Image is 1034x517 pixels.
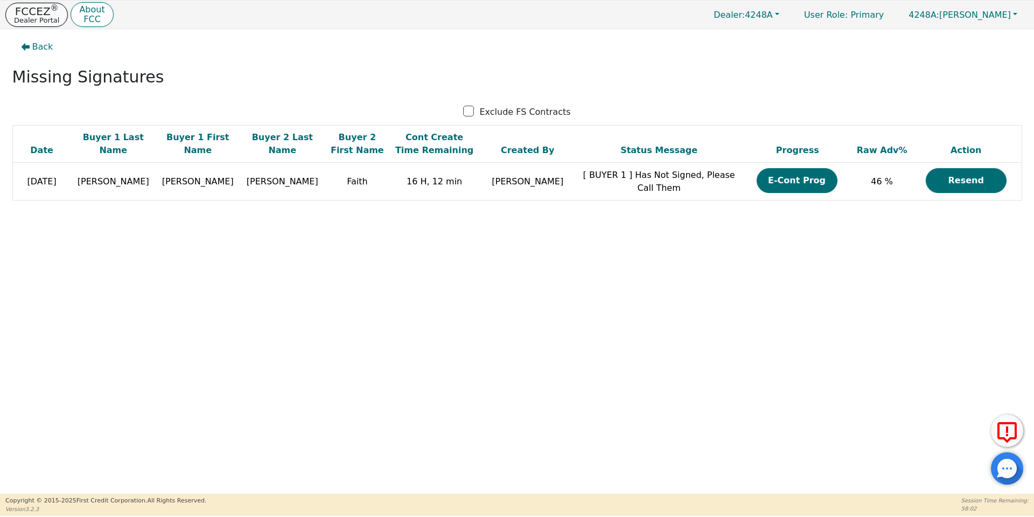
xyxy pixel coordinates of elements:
button: 4248A:[PERSON_NAME] [897,6,1029,23]
div: Created By [481,144,574,157]
p: 58:02 [961,505,1029,513]
div: Raw Adv% [856,144,908,157]
span: Cont Create Time Remaining [395,132,473,155]
div: Progress [744,144,850,157]
p: About [79,5,104,14]
div: Buyer 1 First Name [158,131,237,157]
span: Faith [347,176,367,187]
td: 16 H, 12 min [390,163,479,201]
p: Exclude FS Contracts [479,106,570,119]
td: [ BUYER 1 ] Has Not Signed, Please Call Them [576,163,742,201]
p: FCC [79,15,104,24]
div: Buyer 2 Last Name [243,131,322,157]
div: Status Message [579,144,739,157]
p: Version 3.2.3 [5,505,206,513]
a: User Role: Primary [793,4,895,25]
button: Back [12,35,62,59]
span: 4248A [714,10,773,20]
span: Back [32,40,53,53]
span: Action [951,145,981,155]
td: [PERSON_NAME] [479,163,576,201]
h2: Missing Signatures [12,67,1022,87]
div: Buyer 2 First Name [327,131,387,157]
span: [PERSON_NAME] [909,10,1011,20]
span: Dealer: [714,10,745,20]
button: AboutFCC [71,2,113,27]
p: FCCEZ [14,6,59,17]
button: FCCEZ®Dealer Portal [5,3,68,27]
p: Copyright © 2015- 2025 First Credit Corporation. [5,497,206,506]
button: Resend [926,168,1007,193]
span: [PERSON_NAME] [78,176,149,187]
button: E-Cont Prog [757,168,837,193]
button: Dealer:4248A [702,6,791,23]
span: All Rights Reserved. [147,497,206,504]
td: [DATE] [12,163,71,201]
div: Buyer 1 Last Name [74,131,153,157]
p: Primary [793,4,895,25]
span: User Role : [804,10,848,20]
sup: ® [51,3,59,13]
p: Dealer Portal [14,17,59,24]
span: [PERSON_NAME] [247,176,318,187]
p: Session Time Remaining: [961,497,1029,505]
span: 4248A: [909,10,939,20]
button: Report Error to FCC [991,415,1023,447]
span: [PERSON_NAME] [162,176,234,187]
span: 46 % [871,176,893,187]
div: Date [16,144,68,157]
